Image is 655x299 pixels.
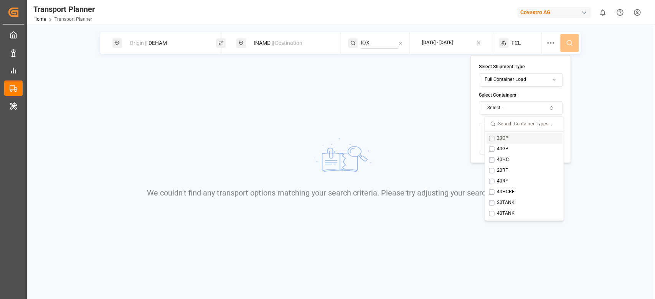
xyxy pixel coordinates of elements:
div: 40RF [489,178,516,185]
div: [DATE] - [DATE] [422,39,453,46]
input: Search Container Types... [498,117,558,131]
div: 40HC [489,156,517,163]
a: Home [33,16,46,22]
div: 40GP [489,146,516,153]
div: INAMD [249,36,332,50]
h4: Select Shipment Type [479,64,563,71]
div: 40HCRF [489,189,523,195]
button: Help Center [611,4,629,21]
p: We couldn't find any transport options matching your search criteria. Please try adjusting your s... [147,187,533,199]
div: 20RF [489,167,516,174]
div: Transport Planner [33,3,95,15]
img: No results [282,130,398,187]
div: Suggestions [485,132,563,220]
div: 40TANK [489,210,523,217]
div: 20TANK [489,199,523,206]
div: 20GP [489,135,516,142]
span: || Destination [272,40,302,46]
div: DEHAM [125,36,208,50]
button: [DATE] - [DATE] [414,36,489,51]
span: Origin || [130,40,147,46]
button: Select... [479,101,563,115]
input: Search Service String [361,37,398,49]
button: show 0 new notifications [594,4,611,21]
div: Covestro AG [517,7,591,18]
span: FCL [511,39,521,47]
button: Covestro AG [517,5,594,20]
h4: Select Containers [479,92,563,99]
